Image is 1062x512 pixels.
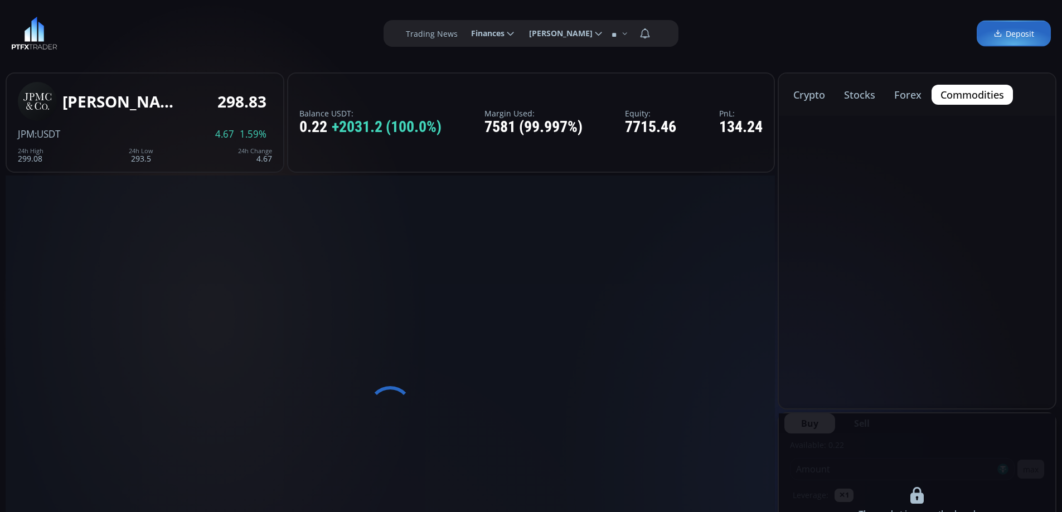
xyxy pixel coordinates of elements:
[240,129,266,139] span: 1.59%
[238,148,272,154] div: 24h Change
[719,119,763,136] div: 134.24
[977,21,1051,47] a: Deposit
[625,109,676,118] label: Equity:
[625,119,676,136] div: 7715.46
[129,148,153,163] div: 293.5
[18,148,43,154] div: 24h High
[215,129,234,139] span: 4.67
[62,93,174,110] div: [PERSON_NAME] [PERSON_NAME]
[521,22,593,45] span: [PERSON_NAME]
[332,119,442,136] span: +2031.2 (100.0%)
[835,85,884,105] button: stocks
[217,93,266,110] div: 298.83
[406,28,458,40] label: Trading News
[129,148,153,154] div: 24h Low
[35,128,60,140] span: :USDT
[484,109,583,118] label: Margin Used:
[18,128,35,140] span: JPM
[885,85,930,105] button: forex
[993,28,1034,40] span: Deposit
[238,148,272,163] div: 4.67
[299,119,442,136] div: 0.22
[299,109,442,118] label: Balance USDT:
[719,109,763,118] label: PnL:
[18,148,43,163] div: 299.08
[932,85,1013,105] button: commodities
[463,22,505,45] span: Finances
[11,17,57,50] img: LOGO
[484,119,583,136] div: 7581 (99.997%)
[784,85,834,105] button: crypto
